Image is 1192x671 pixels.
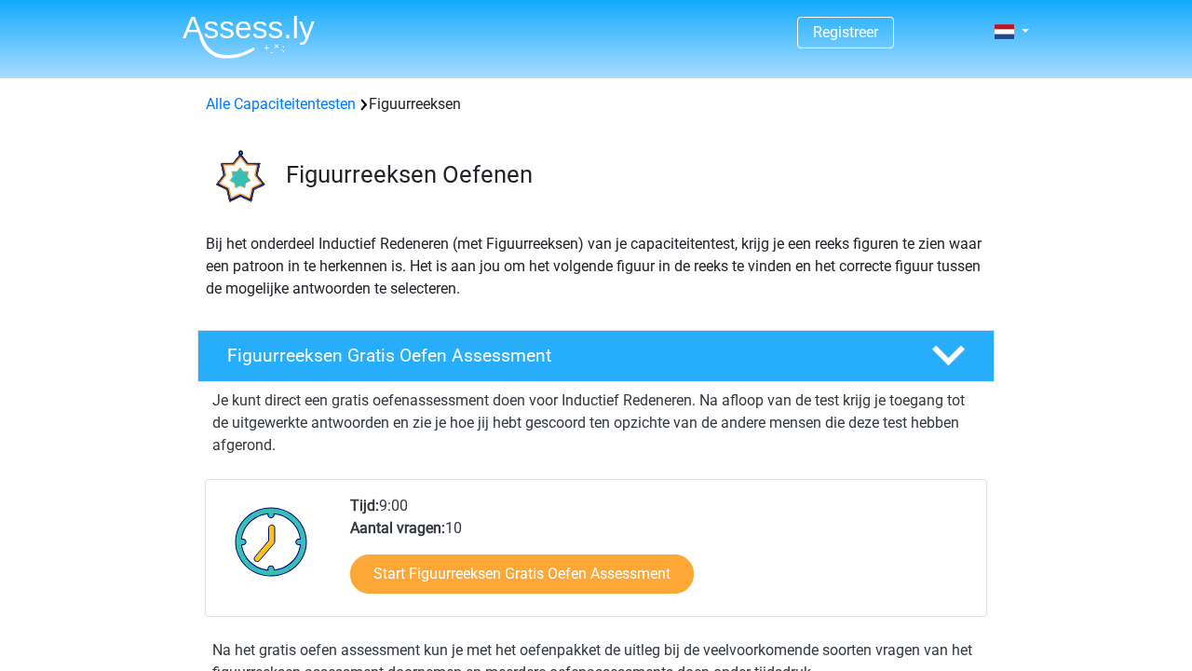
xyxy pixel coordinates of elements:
div: 9:00 10 [336,495,985,616]
img: Assessly [183,15,315,59]
img: Klok [224,495,318,588]
h4: Figuurreeksen Gratis Oefen Assessment [227,345,901,366]
a: Registreer [813,23,878,41]
a: Start Figuurreeksen Gratis Oefen Assessment [350,555,694,594]
p: Je kunt direct een gratis oefenassessment doen voor Inductief Redeneren. Na afloop van de test kr... [212,390,980,457]
a: Figuurreeksen Gratis Oefen Assessment [190,330,1002,382]
h3: Figuurreeksen Oefenen [286,160,980,189]
b: Tijd: [350,497,379,514]
div: Figuurreeksen [198,93,994,116]
b: Aantal vragen: [350,519,445,537]
p: Bij het onderdeel Inductief Redeneren (met Figuurreeksen) van je capaciteitentest, krijg je een r... [206,233,986,300]
a: Alle Capaciteitentesten [206,95,356,113]
img: figuurreeksen [198,138,278,217]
